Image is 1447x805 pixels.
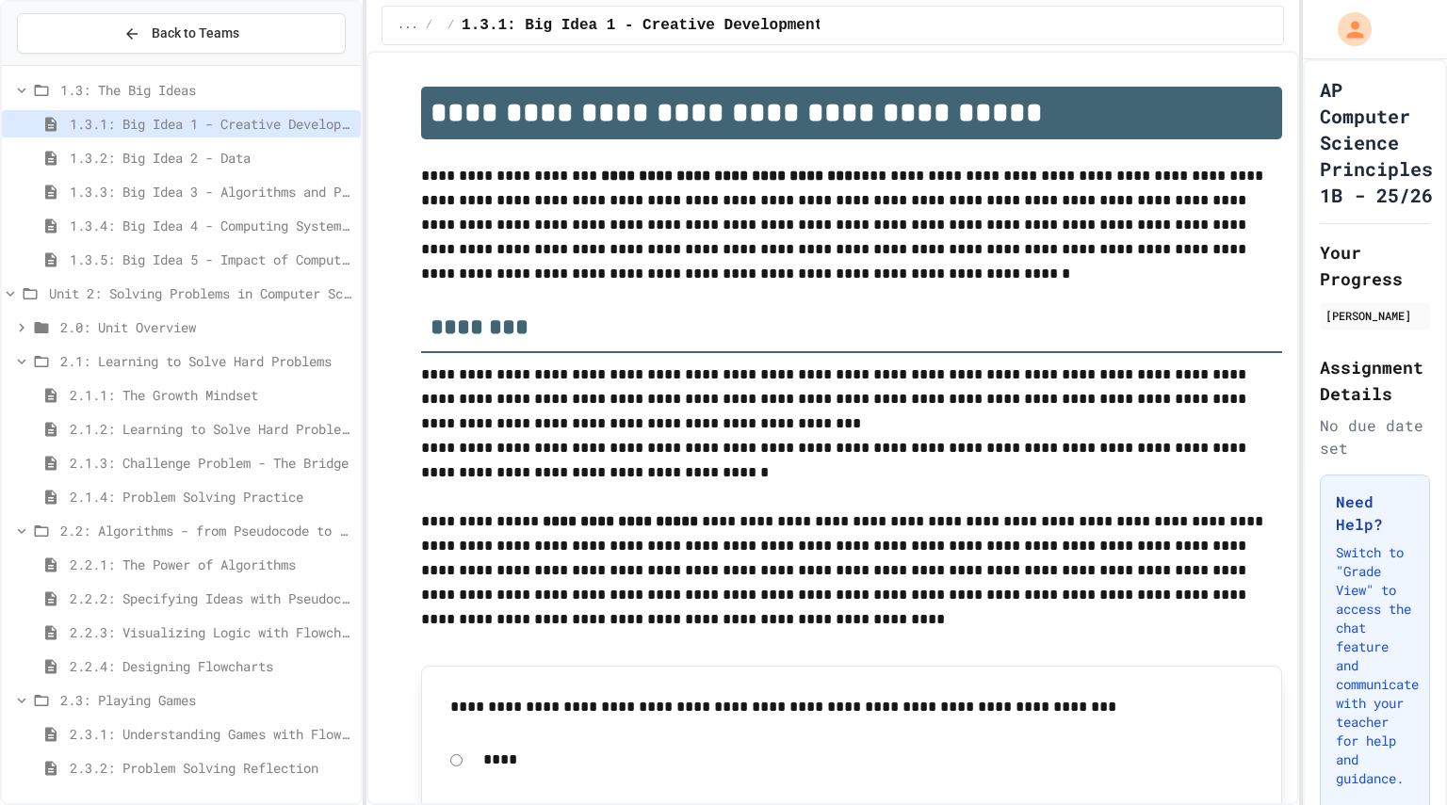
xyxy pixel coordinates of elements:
span: 1.3.5: Big Idea 5 - Impact of Computing [70,250,353,269]
span: 2.1.3: Challenge Problem - The Bridge [70,453,353,473]
span: 2.3: Playing Games [60,690,353,710]
span: 2.2.3: Visualizing Logic with Flowcharts [70,622,353,642]
span: 2.2.1: The Power of Algorithms [70,555,353,574]
div: No due date set [1320,414,1430,459]
span: 1.3.1: Big Idea 1 - Creative Development [462,14,823,37]
span: 2.1.2: Learning to Solve Hard Problems [70,419,353,439]
span: 1.3.4: Big Idea 4 - Computing Systems and Networks [70,216,353,235]
span: 2.1.1: The Growth Mindset [70,385,353,405]
span: 2.1: Learning to Solve Hard Problems [60,351,353,371]
span: 1.3.1: Big Idea 1 - Creative Development [70,114,353,134]
span: ... [398,18,418,33]
h2: Assignment Details [1320,354,1430,407]
p: Switch to "Grade View" to access the chat feature and communicate with your teacher for help and ... [1336,543,1414,788]
span: 1.3: The Big Ideas [60,80,353,100]
span: 2.2.4: Designing Flowcharts [70,656,353,676]
span: 2.2.2: Specifying Ideas with Pseudocode [70,588,353,608]
span: / [447,18,454,33]
span: Unit 2: Solving Problems in Computer Science [49,283,353,303]
span: / [426,18,432,33]
span: 2.1.4: Problem Solving Practice [70,487,353,507]
div: [PERSON_NAME] [1325,307,1424,324]
span: Back to Teams [152,24,239,43]
span: 1.3.3: Big Idea 3 - Algorithms and Programming [70,182,353,201]
h2: Your Progress [1320,239,1430,292]
button: Back to Teams [17,13,346,54]
div: My Account [1318,8,1376,51]
span: 2.3.1: Understanding Games with Flowcharts [70,724,353,744]
span: 2.3.2: Problem Solving Reflection [70,758,353,778]
span: 1.3.2: Big Idea 2 - Data [70,148,353,168]
h1: AP Computer Science Principles 1B - 25/26 [1320,76,1433,208]
span: 2.0: Unit Overview [60,317,353,337]
span: 2.2: Algorithms - from Pseudocode to Flowcharts [60,521,353,540]
h3: Need Help? [1336,491,1414,536]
